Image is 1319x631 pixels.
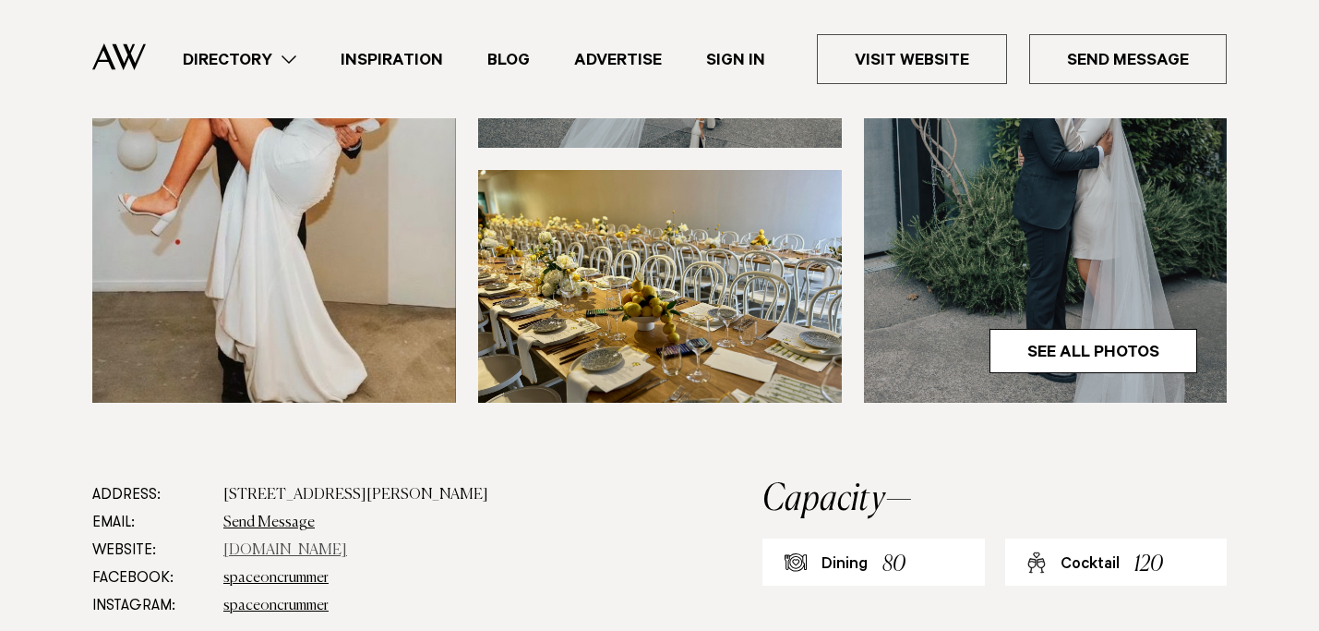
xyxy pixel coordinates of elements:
dt: Facebook: [92,564,209,592]
a: Sign In [684,47,787,72]
div: Cocktail [1061,554,1120,576]
img: Indoor reception at Space on Crummer [478,170,842,403]
a: Directory [161,47,318,72]
a: Advertise [552,47,684,72]
a: See All Photos [989,329,1197,373]
img: Auckland Weddings Logo [92,43,146,71]
dt: Email: [92,509,209,537]
a: Send Message [1029,34,1227,84]
dt: Instagram: [92,592,209,620]
dt: Website: [92,537,209,564]
a: Send Message [223,516,315,530]
dt: Address: [92,481,209,509]
a: Blog [465,47,552,72]
a: Inspiration [318,47,465,72]
a: Visit Website [817,34,1007,84]
div: 120 [1134,548,1163,582]
h2: Capacity [762,481,1227,518]
a: [DOMAIN_NAME] [223,543,347,558]
dd: [STREET_ADDRESS][PERSON_NAME] [223,481,643,509]
div: Dining [821,554,868,576]
a: spaceoncrummer [223,571,329,586]
a: spaceoncrummer [223,599,329,613]
div: 80 [882,548,905,582]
